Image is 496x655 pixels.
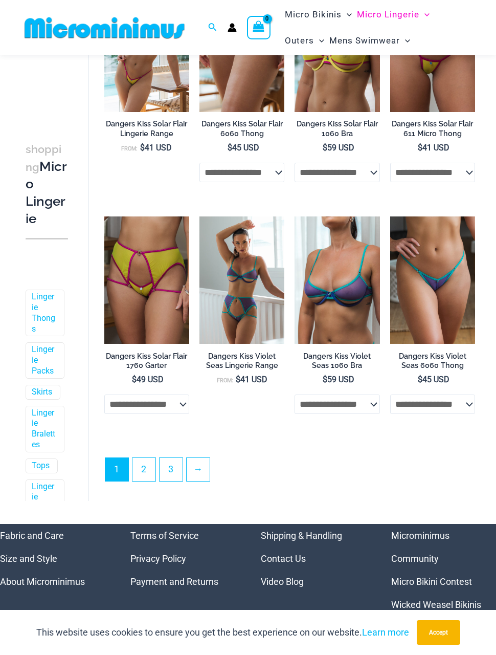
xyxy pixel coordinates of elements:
[130,576,218,587] a: Payment and Returns
[104,119,189,138] h2: Dangers Kiss Solar Flair Lingerie Range
[104,352,189,375] a: Dangers Kiss Solar Flair 1760 Garter
[32,461,50,471] a: Tops
[132,375,137,384] span: $
[104,216,189,344] a: Dangers Kiss Solar Flair 6060 Thong 1760 Garter 03Dangers Kiss Solar Flair 6060 Thong 1760 Garter...
[418,375,449,384] bdi: 45 USD
[295,352,379,370] h2: Dangers Kiss Violet Seas 1060 Bra
[261,524,366,593] aside: Footer Widget 3
[390,216,475,344] a: Dangers Kiss Violet Seas 6060 Thong 01Dangers Kiss Violet Seas 6060 Thong 02Dangers Kiss Violet S...
[390,352,475,370] h2: Dangers Kiss Violet Seas 6060 Thong
[132,375,164,384] bdi: 49 USD
[362,627,409,638] a: Learn more
[32,345,56,377] a: Lingerie Packs
[391,530,449,564] a: Microminimus Community
[236,375,267,384] bdi: 41 USD
[140,143,145,152] span: $
[390,119,475,142] a: Dangers Kiss Solar Flair 611 Micro Thong
[199,352,284,375] a: Dangers Kiss Violet Seas Lingerie Range
[391,524,496,616] aside: Footer Widget 4
[329,28,400,54] span: Mens Swimwear
[130,524,235,593] aside: Footer Widget 2
[32,292,56,334] a: Lingerie Thongs
[295,216,379,344] img: Dangers Kiss Violet Seas 1060 Bra 01
[130,530,199,541] a: Terms of Service
[295,352,379,375] a: Dangers Kiss Violet Seas 1060 Bra
[104,119,189,142] a: Dangers Kiss Solar Flair Lingerie Range
[199,119,284,142] a: Dangers Kiss Solar Flair 6060 Thong
[199,216,284,344] img: Dangers Kiss Violet Seas 1060 Bra 6060 Thong 1760 Garter 02
[261,524,366,593] nav: Menu
[295,216,379,344] a: Dangers Kiss Violet Seas 1060 Bra 01Dangers Kiss Violet Seas 1060 Bra 611 Micro 04Dangers Kiss Vi...
[390,119,475,138] h2: Dangers Kiss Solar Flair 611 Micro Thong
[282,28,327,54] a: OutersMenu ToggleMenu Toggle
[391,599,481,610] a: Wicked Weasel Bikinis
[357,2,419,28] span: Micro Lingerie
[130,553,186,564] a: Privacy Policy
[105,458,128,481] span: Page 1
[285,28,314,54] span: Outers
[390,216,475,344] img: Dangers Kiss Violet Seas 6060 Thong 01
[314,28,324,54] span: Menu Toggle
[295,119,379,138] h2: Dangers Kiss Solar Flair 1060 Bra
[228,23,237,32] a: Account icon link
[419,2,430,28] span: Menu Toggle
[282,2,354,28] a: Micro BikinisMenu ToggleMenu Toggle
[140,143,172,152] bdi: 41 USD
[391,576,472,587] a: Micro Bikini Contest
[217,377,233,384] span: From:
[391,524,496,616] nav: Menu
[327,28,413,54] a: Mens SwimwearMenu ToggleMenu Toggle
[104,352,189,370] h2: Dangers Kiss Solar Flair 1760 Garter
[208,21,217,34] a: Search icon link
[36,625,409,640] p: This website uses cookies to ensure you get the best experience on our website.
[247,16,270,39] a: View Shopping Cart, empty
[187,458,210,481] a: →
[20,16,189,39] img: MM SHOP LOGO FLAT
[418,143,422,152] span: $
[295,119,379,142] a: Dangers Kiss Solar Flair 1060 Bra
[32,387,52,398] a: Skirts
[26,143,61,173] span: shopping
[418,143,449,152] bdi: 41 USD
[130,524,235,593] nav: Menu
[121,145,138,152] span: From:
[390,352,475,375] a: Dangers Kiss Violet Seas 6060 Thong
[228,143,259,152] bdi: 45 USD
[323,375,354,384] bdi: 59 USD
[323,143,327,152] span: $
[236,375,240,384] span: $
[323,375,327,384] span: $
[26,140,68,228] h3: Micro Lingerie
[261,576,304,587] a: Video Blog
[323,143,354,152] bdi: 59 USD
[342,2,352,28] span: Menu Toggle
[199,352,284,370] h2: Dangers Kiss Violet Seas Lingerie Range
[199,119,284,138] h2: Dangers Kiss Solar Flair 6060 Thong
[104,216,189,344] img: Dangers Kiss Solar Flair 6060 Thong 1760 Garter 03
[104,457,476,487] nav: Product Pagination
[32,408,56,450] a: Lingerie Bralettes
[418,375,422,384] span: $
[261,530,342,541] a: Shipping & Handling
[132,458,155,481] a: Page 2
[400,28,410,54] span: Menu Toggle
[199,216,284,344] a: Dangers Kiss Violet Seas 1060 Bra 6060 Thong 1760 Garter 02Dangers Kiss Violet Seas 1060 Bra 6060...
[160,458,183,481] a: Page 3
[285,2,342,28] span: Micro Bikinis
[354,2,432,28] a: Micro LingerieMenu ToggleMenu Toggle
[32,482,56,524] a: Lingerie Bodysuits
[417,620,460,645] button: Accept
[228,143,232,152] span: $
[261,553,306,564] a: Contact Us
